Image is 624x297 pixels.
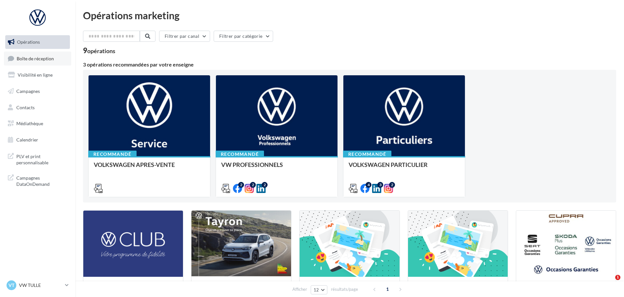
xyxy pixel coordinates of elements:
span: 1 [615,275,620,280]
span: 1 [382,284,393,294]
span: Opérations [17,39,40,45]
div: Recommandé [343,151,391,158]
a: VT VW TULLE [5,279,70,291]
div: 2 [250,182,256,188]
iframe: Intercom live chat [602,275,617,290]
a: Campagnes DataOnDemand [4,171,71,190]
div: 3 opérations recommandées par votre enseigne [83,62,616,67]
span: Boîte de réception [17,55,54,61]
div: Recommandé [88,151,137,158]
a: Contacts [4,101,71,114]
span: VOLKSWAGEN PARTICULIER [349,161,428,168]
span: VW PROFESSIONNELS [221,161,283,168]
div: 2 [262,182,268,188]
p: VW TULLE [19,282,62,289]
div: 9 [83,47,115,54]
span: Visibilité en ligne [18,72,53,78]
span: Contacts [16,104,35,110]
span: Calendrier [16,137,38,142]
button: Filtrer par catégorie [214,31,273,42]
span: PLV et print personnalisable [16,152,67,166]
div: 2 [389,182,395,188]
span: VT [8,282,14,289]
div: Opérations marketing [83,10,616,20]
div: 2 [238,182,244,188]
a: Boîte de réception [4,52,71,66]
a: Campagnes [4,84,71,98]
span: 12 [314,287,319,292]
div: 3 [377,182,383,188]
span: Campagnes [16,88,40,94]
button: Filtrer par canal [159,31,210,42]
a: PLV et print personnalisable [4,149,71,169]
a: Opérations [4,35,71,49]
span: Médiathèque [16,121,43,126]
span: Campagnes DataOnDemand [16,173,67,187]
div: 4 [366,182,371,188]
div: opérations [87,48,115,54]
span: Afficher [292,286,307,292]
span: résultats/page [331,286,358,292]
a: Calendrier [4,133,71,147]
div: Recommandé [216,151,264,158]
button: 12 [311,285,327,294]
a: Médiathèque [4,117,71,130]
a: Visibilité en ligne [4,68,71,82]
span: VOLKSWAGEN APRES-VENTE [94,161,175,168]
